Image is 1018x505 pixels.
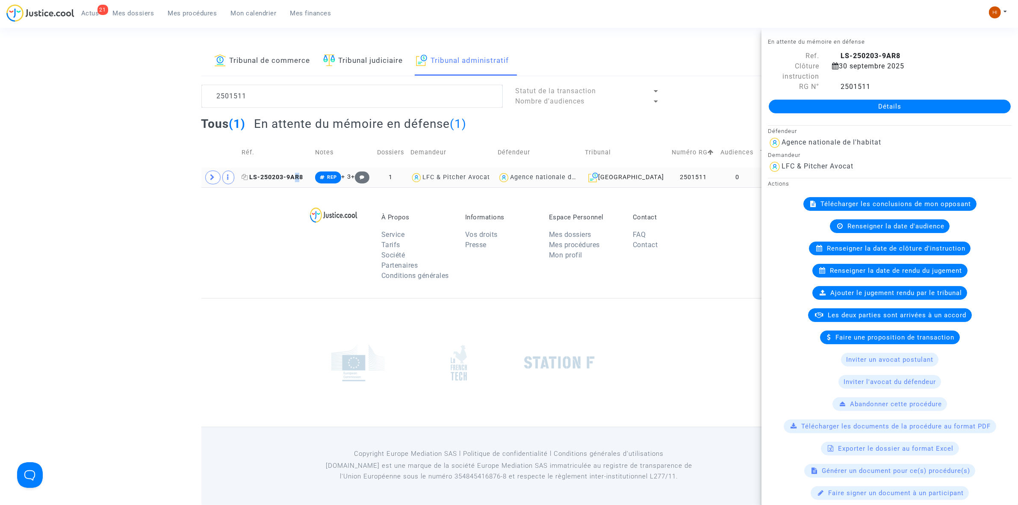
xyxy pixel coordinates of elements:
a: Mon calendrier [224,7,283,20]
a: Partenaires [381,261,418,269]
div: Agence nationale de l'habitat [510,174,604,181]
a: Détails [769,100,1011,113]
a: Tribunal de commerce [214,47,310,76]
p: Informations [465,213,536,221]
span: 2501511 [832,83,870,91]
p: [DOMAIN_NAME] est une marque de la société Europe Mediation SAS immatriculée au registre de tr... [314,461,704,482]
span: Faire signer un document à un participant [828,489,964,497]
td: Numéro RG [669,137,717,168]
img: stationf.png [524,356,595,369]
span: Renseigner la date de rendu du jugement [830,267,962,275]
div: Clôture instruction [761,61,826,82]
img: icon-user.svg [498,171,510,184]
small: En attente du mémoire en défense [768,38,865,45]
span: Renseigner la date d'audience [847,222,944,230]
p: Copyright Europe Mediation SAS l Politique de confidentialité l Conditions générales d’utilisa... [314,449,704,459]
img: europe_commision.png [331,344,385,381]
a: Conditions générales [381,272,449,280]
img: jc-logo.svg [6,4,74,22]
span: Faire une proposition de transaction [836,334,955,341]
a: Mes procédures [549,241,600,249]
small: Actions [768,180,789,187]
img: icon-user.svg [768,136,782,150]
img: fc99b196863ffcca57bb8fe2645aafd9 [989,6,1001,18]
div: Ref. [761,51,826,61]
td: Dossiers [374,137,407,168]
a: 21Actus [74,7,106,20]
a: Mes procédures [161,7,224,20]
span: Mes finances [290,9,331,17]
small: Défendeur [768,128,797,134]
img: icon-archive.svg [416,54,428,66]
a: Vos droits [465,230,498,239]
span: REP [327,174,337,180]
div: 30 septembre 2025 [826,61,997,82]
p: Espace Personnel [549,213,620,221]
h2: Tous [201,116,246,131]
span: + [351,173,369,180]
img: french_tech.png [451,345,467,381]
span: Mes dossiers [113,9,154,17]
span: Inviter l'avocat du défendeur [844,378,936,386]
span: Inviter un avocat postulant [846,356,933,363]
span: Statut de la transaction [516,87,596,95]
span: (1) [229,117,246,131]
span: Télécharger les documents de la procédure au format PDF [802,422,991,430]
span: Les deux parties sont arrivées à un accord [828,311,967,319]
td: Notes [312,137,374,168]
td: Demandeur [407,137,495,168]
div: LFC & Pitcher Avocat [422,174,490,181]
td: Tribunal [582,137,669,168]
iframe: Help Scout Beacon - Open [17,462,43,488]
a: Mes finances [283,7,338,20]
a: Presse [465,241,487,249]
span: Abandonner cette procédure [850,400,942,408]
span: Renseigner la date de clôture d'instruction [827,245,965,252]
a: Contact [633,241,658,249]
a: Tribunal administratif [416,47,509,76]
p: À Propos [381,213,452,221]
td: Réf. [239,137,312,168]
a: Mon profil [549,251,582,259]
a: Service [381,230,405,239]
p: Contact [633,213,704,221]
a: Tarifs [381,241,400,249]
div: RG N° [761,82,826,92]
div: [GEOGRAPHIC_DATA] [585,172,666,183]
a: FAQ [633,230,646,239]
a: Société [381,251,405,259]
span: Mon calendrier [231,9,277,17]
td: 1 [374,168,407,187]
td: Transaction [758,137,802,168]
span: (1) [450,117,466,131]
div: 21 [97,5,108,15]
h2: En attente du mémoire en défense [254,116,466,131]
td: Défendeur [495,137,582,168]
span: Exporter le dossier au format Excel [838,445,954,452]
img: icon-user.svg [768,160,782,174]
span: Générer un document pour ce(s) procédure(s) [822,467,970,475]
span: LS-250203-9AR8 [242,174,303,181]
span: Mes procédures [168,9,217,17]
span: Actus [81,9,99,17]
img: icon-archive.svg [588,172,598,183]
b: LS-250203-9AR8 [841,52,900,60]
a: Mes dossiers [549,230,591,239]
span: Ajouter le jugement rendu par le tribunal [830,289,962,297]
span: Télécharger les conclusions de mon opposant [821,200,971,208]
a: Mes dossiers [106,7,161,20]
img: icon-banque.svg [214,54,226,66]
img: icon-user.svg [410,171,423,184]
div: Agence nationale de l'habitat [782,138,881,146]
div: LFC & Pitcher Avocat [782,162,853,170]
span: Nombre d'audiences [516,97,585,105]
small: Demandeur [768,152,800,158]
td: 0 [718,168,758,187]
a: Tribunal judiciaire [323,47,403,76]
td: 2501511 [669,168,717,187]
img: icon-faciliter-sm.svg [323,54,335,66]
img: logo-lg.svg [310,207,357,223]
td: Audiences [718,137,758,168]
span: + 3 [341,173,351,180]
